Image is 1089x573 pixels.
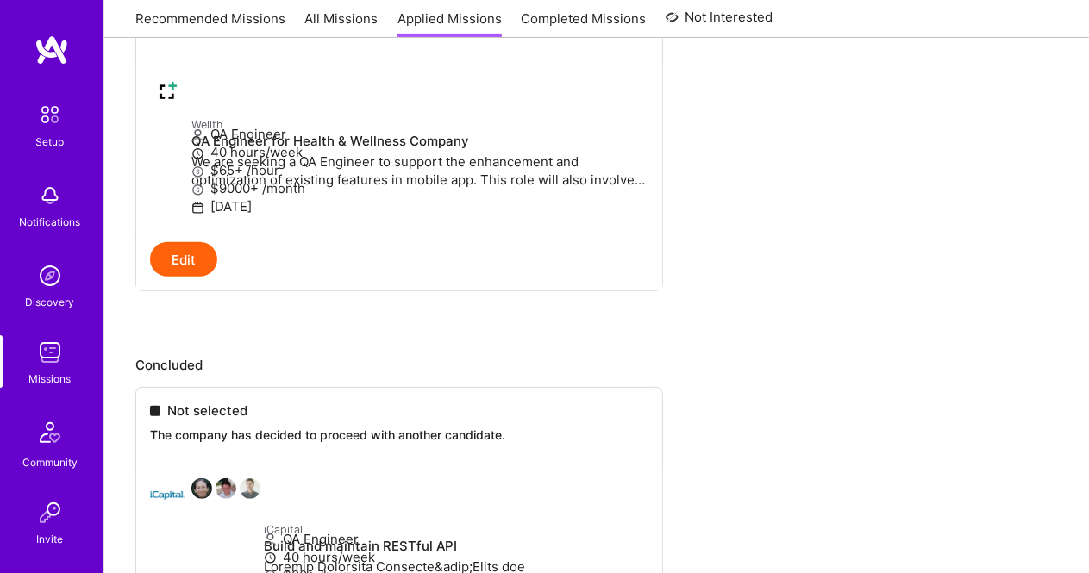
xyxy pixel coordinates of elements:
p: $65+ /hour [191,161,648,179]
img: setup [32,97,68,133]
div: Invite [37,530,64,548]
img: logo [34,34,69,65]
p: Concluded [135,356,1058,374]
a: Applied Missions [397,9,502,38]
i: icon Calendar [191,202,204,215]
i: icon MoneyGray [191,165,204,178]
div: Notifications [20,213,81,231]
i: icon Clock [191,147,204,160]
p: QA Engineer [191,125,648,143]
p: [DATE] [191,197,648,215]
img: bell [33,178,67,213]
i: icon MoneyGray [191,184,204,196]
img: Community [29,412,71,453]
i: icon Applicant [191,129,204,142]
img: Invite [33,495,67,530]
div: Setup [36,133,65,151]
div: Missions [29,370,72,388]
button: Edit [150,242,217,277]
img: Wellth company logo [150,73,185,108]
a: Not Interested [666,7,773,38]
div: Community [22,453,78,471]
a: All Missions [305,9,379,38]
img: discovery [33,258,67,293]
a: Wellth company logoWellthQA Engineer for Health & Wellness CompanyWe are seeking a QA Engineer to... [136,59,662,242]
p: 40 hours/week [191,143,648,161]
div: Discovery [26,293,75,311]
img: teamwork [33,335,67,370]
a: Recommended Missions [135,9,285,38]
p: $9000+ /month [191,179,648,197]
a: Completed Missions [522,9,647,38]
